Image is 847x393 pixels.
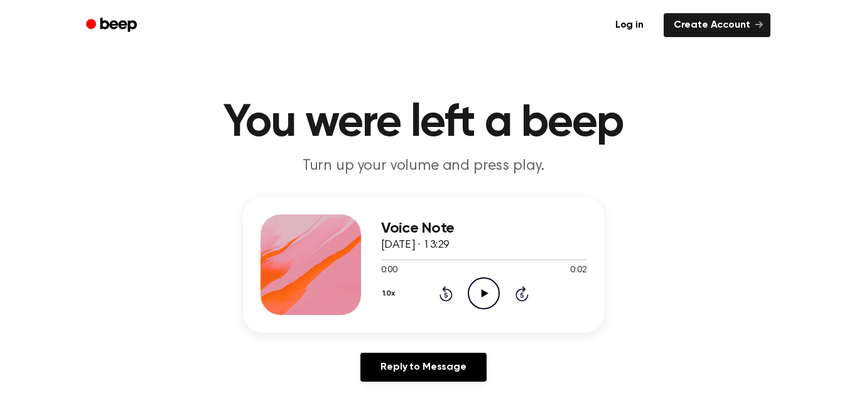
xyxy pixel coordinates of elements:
[360,353,486,382] a: Reply to Message
[664,13,770,37] a: Create Account
[102,101,745,146] h1: You were left a beep
[183,156,665,177] p: Turn up your volume and press play.
[603,11,656,40] a: Log in
[77,13,148,38] a: Beep
[381,264,397,277] span: 0:00
[381,240,450,251] span: [DATE] · 13:29
[570,264,586,277] span: 0:02
[381,283,400,304] button: 1.0x
[381,220,587,237] h3: Voice Note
